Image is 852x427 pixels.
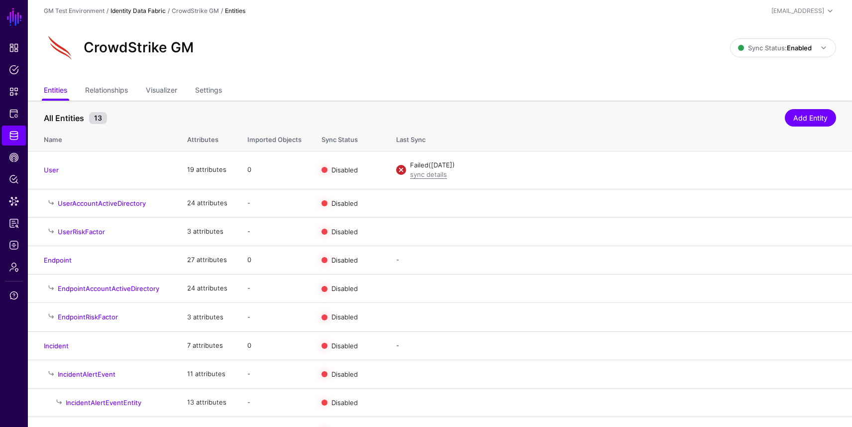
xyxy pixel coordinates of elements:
a: SGNL [6,6,23,28]
td: 13 attributes [177,388,237,417]
td: 19 attributes [177,151,237,189]
td: 11 attributes [177,360,237,388]
a: User [44,166,59,174]
a: UserAccountActiveDirectory [58,199,146,207]
a: IncidentAlertEvent [58,370,115,378]
td: 0 [237,246,312,274]
span: Disabled [331,166,358,174]
span: Policies [9,65,19,75]
a: CAEP Hub [2,147,26,167]
span: Admin [9,262,19,272]
span: Disabled [331,341,358,349]
th: Sync Status [312,125,386,151]
a: Identity Data Fabric [110,7,166,14]
div: Failed ([DATE]) [410,160,836,170]
a: IncidentAlertEventEntity [66,399,141,407]
span: Disabled [331,399,358,407]
td: 3 attributes [177,217,237,246]
div: / [105,6,110,15]
app-datasources-item-entities-syncstatus: - [396,341,399,349]
a: GM Test Environment [44,7,105,14]
a: EndpointAccountActiveDirectory [58,285,159,292]
span: Snippets [9,87,19,97]
a: CrowdStrike GM [172,7,219,14]
td: - [237,189,312,217]
th: Last Sync [386,125,852,151]
span: Disabled [331,227,358,235]
a: Entities [44,82,67,101]
a: Relationships [85,82,128,101]
td: - [237,303,312,331]
td: 0 [237,331,312,360]
a: Identity Data Fabric [2,126,26,145]
span: Protected Systems [9,109,19,119]
a: Admin [2,257,26,277]
img: svg+xml;base64,PHN2ZyB3aWR0aD0iNjQiIGhlaWdodD0iNjQiIHZpZXdCb3g9IjAgMCA2NCA2NCIgZmlsbD0ibm9uZSIgeG... [44,32,76,64]
a: Logs [2,235,26,255]
td: - [237,360,312,388]
span: All Entities [41,112,87,124]
th: Imported Objects [237,125,312,151]
span: Disabled [331,199,358,207]
span: Policy Lens [9,174,19,184]
span: CAEP Hub [9,152,19,162]
span: Disabled [331,370,358,378]
a: Snippets [2,82,26,102]
span: Identity Data Fabric [9,131,19,141]
app-datasources-item-entities-syncstatus: - [396,256,399,264]
div: [EMAIL_ADDRESS] [771,6,824,15]
a: Settings [195,82,222,101]
th: Name [28,125,177,151]
div: / [219,6,225,15]
td: 24 attributes [177,275,237,303]
a: Access Reporting [2,213,26,233]
strong: Entities [225,7,245,14]
span: Access Reporting [9,218,19,228]
td: 0 [237,151,312,189]
a: Protected Systems [2,104,26,124]
span: Disabled [331,313,358,321]
td: - [237,217,312,246]
small: 13 [89,112,107,124]
a: Endpoint [44,256,72,264]
td: - [237,275,312,303]
a: Dashboard [2,38,26,58]
span: Disabled [331,256,358,264]
a: sync details [410,170,447,178]
td: 24 attributes [177,189,237,217]
span: Disabled [331,285,358,292]
a: EndpointRiskFactor [58,313,118,321]
a: Visualizer [146,82,177,101]
strong: Enabled [787,44,812,52]
a: Add Entity [785,109,836,127]
a: Data Lens [2,191,26,211]
span: Dashboard [9,43,19,53]
a: Policies [2,60,26,80]
div: / [166,6,172,15]
span: Logs [9,240,19,250]
th: Attributes [177,125,237,151]
a: UserRiskFactor [58,228,105,236]
td: 7 attributes [177,331,237,360]
h2: CrowdStrike GM [84,39,194,56]
span: Sync Status: [738,44,812,52]
td: 3 attributes [177,303,237,331]
td: - [237,388,312,417]
td: 27 attributes [177,246,237,274]
span: Support [9,290,19,300]
span: Data Lens [9,196,19,206]
a: Policy Lens [2,169,26,189]
a: Incident [44,342,69,350]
